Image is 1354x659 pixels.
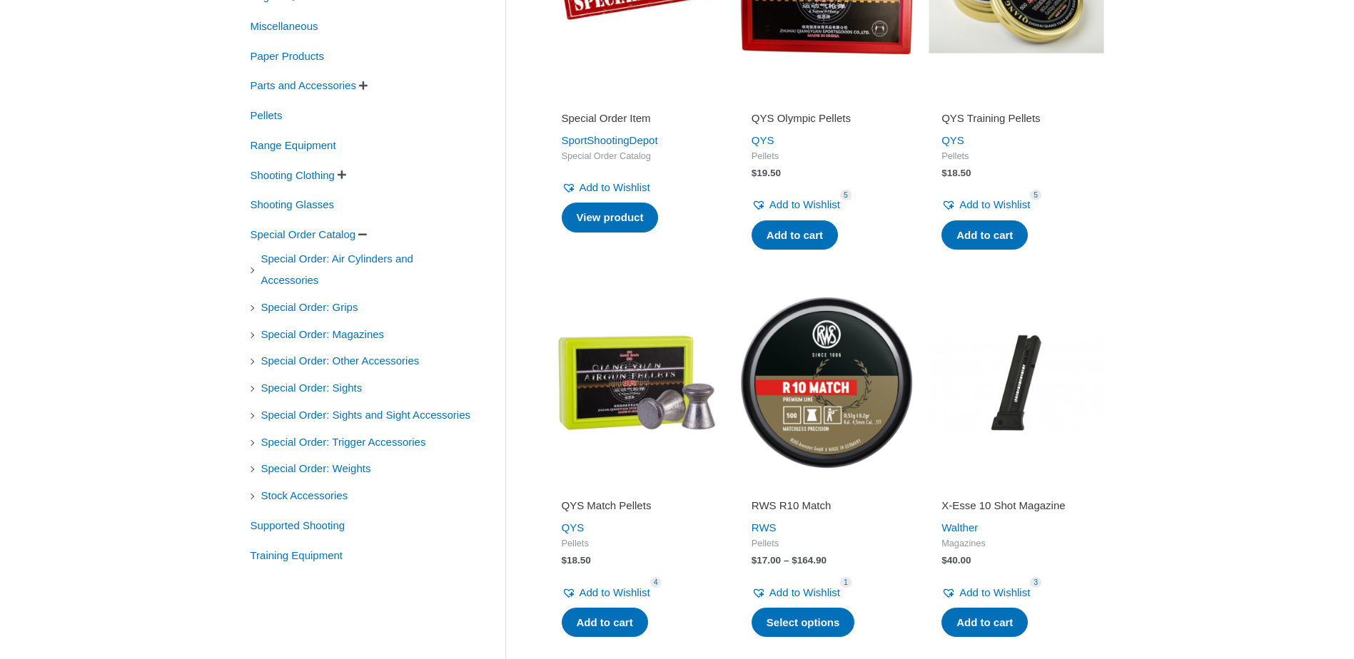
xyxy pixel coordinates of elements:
a: X-Esse 10 Shot Magazine [941,499,1091,518]
a: Add to cart: “X-Esse 10 Shot Magazine” [941,608,1028,638]
span: Special Order: Other Accessories [260,349,421,373]
a: Add to cart: “QYS Match Pellets” [562,608,648,638]
h2: RWS R10 Match [752,499,901,513]
span: Pellets [562,538,712,550]
a: Add to cart: “QYS Training Pellets” [941,220,1028,250]
a: Special Order Catalog [249,228,358,240]
span: 3 [1030,577,1041,588]
a: Pellets [249,108,284,121]
span: Shooting Clothing [249,163,336,188]
bdi: 40.00 [941,555,971,566]
a: RWS R10 Match [752,499,901,518]
a: Supported Shooting [249,518,347,531]
span: 5 [1030,190,1041,200]
span: Shooting Glasses [249,193,336,217]
h2: X-Esse 10 Shot Magazine [941,499,1091,513]
span: Pellets [249,103,284,128]
a: Add to Wishlist [941,583,1030,603]
a: Special Order: Trigger Accessories [260,434,428,446]
span: Pellets [752,150,901,163]
a: Training Equipment [249,548,345,560]
a: Add to Wishlist [752,195,840,215]
span: Add to Wishlist [580,181,650,193]
bdi: 18.50 [562,555,591,566]
a: RWS [752,521,777,533]
h2: QYS Olympic Pellets [752,111,901,126]
a: Add to Wishlist [752,583,840,603]
span: Range Equipment [249,133,338,158]
bdi: 17.00 [752,555,781,566]
a: QYS Training Pellets [941,111,1091,131]
a: Shooting Clothing [249,168,336,180]
iframe: Customer reviews powered by Trustpilot [752,91,901,108]
bdi: 18.50 [941,168,971,178]
span: Special Order: Trigger Accessories [260,430,428,454]
img: X-Esse 10 Shot Magazine [929,295,1104,470]
span: Special Order Catalog [249,223,358,247]
span: Special Order: Magazines [260,322,386,347]
span: 1 [840,577,852,588]
a: Special Order: Magazines [260,327,386,339]
span: Special Order: Air Cylinders and Accessories [260,247,473,292]
span: Add to Wishlist [769,198,840,210]
span: Special Order: Grips [260,295,360,320]
bdi: 19.50 [752,168,781,178]
iframe: Customer reviews powered by Trustpilot [752,479,901,496]
span:  [359,81,368,91]
a: SportShootingDepot [562,134,658,146]
a: QYS [941,134,964,146]
a: Add to Wishlist [562,178,650,198]
iframe: Customer reviews powered by Trustpilot [941,91,1091,108]
a: QYS [752,134,774,146]
h2: Special Order Item [562,111,712,126]
iframe: Customer reviews powered by Trustpilot [941,479,1091,496]
span: Parts and Accessories [249,73,358,98]
span: $ [792,555,797,566]
a: Stock Accessories [260,489,350,501]
span: – [784,555,789,566]
span: Special Order: Sights and Sight Accessories [260,403,472,427]
span: Pellets [752,538,901,550]
span: Supported Shooting [249,514,347,538]
span: $ [752,168,757,178]
a: QYS Olympic Pellets [752,111,901,131]
span:  [338,170,346,180]
a: Special Order Item [562,111,712,131]
h2: QYS Match Pellets [562,499,712,513]
span: Pellets [941,150,1091,163]
iframe: Customer reviews powered by Trustpilot [562,91,712,108]
a: Special Order: Air Cylinders and Accessories [260,262,473,275]
span: $ [941,168,947,178]
a: Shooting Glasses [249,198,336,210]
h2: QYS Training Pellets [941,111,1091,126]
a: Special Order: Weights [260,461,373,474]
span: Special Order Catalog [562,150,712,163]
span: 5 [840,190,852,200]
a: Add to cart: “QYS Olympic Pellets” [752,220,838,250]
a: Special Order: Grips [260,300,360,312]
a: Special Order: Other Accessories [260,354,421,366]
a: QYS Match Pellets [562,499,712,518]
a: Paper Products [249,48,325,61]
a: Select options for “RWS R10 Match” [752,608,855,638]
a: Parts and Accessories [249,78,358,91]
a: Read more about “Special Order Item” [562,203,659,233]
span: Add to Wishlist [959,586,1030,598]
span:  [358,230,367,240]
bdi: 164.90 [792,555,827,566]
span: Special Order: Sights [260,376,364,400]
span: Special Order: Weights [260,456,373,481]
a: Special Order: Sights [260,381,364,393]
iframe: Customer reviews powered by Trustpilot [562,479,712,496]
span: Add to Wishlist [769,586,840,598]
a: Add to Wishlist [562,583,650,603]
a: Range Equipment [249,138,338,150]
span: Paper Products [249,44,325,68]
a: Walther [941,521,978,533]
span: $ [941,555,947,566]
a: QYS [562,521,585,533]
span: $ [752,555,757,566]
img: QYS Match Pellets [549,295,724,470]
a: Special Order: Sights and Sight Accessories [260,408,472,420]
span: Training Equipment [249,543,345,568]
